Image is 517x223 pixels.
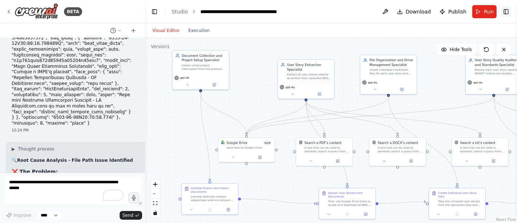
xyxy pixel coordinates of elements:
[360,55,417,94] div: File Organization and Drive Management SpecialistCreate individual markdown files for each user s...
[325,158,350,164] button: Open in side panel
[182,53,226,62] div: Document Collection and Project Setup Specialist
[128,192,139,203] button: Click to speak your automation idea
[438,191,482,198] div: Create Individual User Story Files
[12,158,235,164] h2: 🔍
[328,199,373,207] div: First, use Google Drive tools to locate and download all BRD, user story documents, and business ...
[501,7,511,17] button: Show right sidebar
[389,87,415,92] button: Open in side panel
[12,169,58,175] strong: ❌ The Problem:
[358,211,373,217] button: Open in side panel
[372,141,376,144] img: DOCXSearchTool
[247,154,273,160] button: Open in side panel
[241,197,316,206] g: Edge from 8ca1e5b5-b7e7-46e0-927a-954e5b0c9eae to 90802291-b576-471b-8fe4-dfbc491d37ea
[191,195,235,202] div: Loremip dolorsita consect adipiscinge sedd eiu tempori utlab: {etdolo_magn}, {aliqua_enimadm}, {v...
[496,218,516,222] a: React Flow attribution
[455,141,458,144] img: TXTSearchTool
[244,101,308,135] g: Edge from 4482e866-fd9b-480d-8b66-baf9f8713c89 to 797153de-274f-4c1b-b7f5-20357a90b550
[3,176,142,205] textarea: To enrich screen reader interactions, please activate Accessibility in Grammarly extension settings
[12,146,54,152] button: ▶Thought process
[287,63,332,72] div: User Story Extraction Specialist
[378,199,426,206] g: Edge from 90802291-b576-471b-8fe4-dfbc491d37ea to 615fdf5c-0715-4e96-bcfd-f2fc37d00c39
[338,211,357,217] button: No output available
[227,146,272,150] div: Save files to Google Drive
[306,91,332,97] button: Open in side panel
[437,5,469,18] button: Publish
[304,146,350,153] div: A tool that can be used to semantic search a query from a PDF's content.
[151,180,160,189] button: zoom in
[378,146,423,153] div: A tool that can be used to semantic search a query from a DOCX's content.
[287,73,332,80] div: Extract all user stories exactly as written from uploaded BRD, user story documents, and business...
[406,8,431,15] span: Download
[429,188,486,219] div: Create Individual User Story FilesTake the compiled user stories from the extraction task and cre...
[318,188,376,219] div: Extract User Stories from DocumentsFirst, use Google Drive tools to locate and download all BRD, ...
[398,158,424,164] button: Open in side panel
[12,128,133,133] div: 10:24 PM
[299,141,302,144] img: PDFSearchTool
[452,137,509,166] div: TXTSearchToolSearch a txt's contentA tool that can be used to semantic search a query from a txt'...
[438,199,482,207] div: Take the compiled user stories from the extraction task and create separate markdown files for ea...
[460,146,506,153] div: A tool that can be used to semantic search a query from a txt's content.
[128,26,139,35] button: Start a new chat
[468,211,484,217] button: Open in side panel
[369,58,414,67] div: File Organization and Drive Management Specialist
[473,81,482,84] span: gpt-4o
[369,137,426,166] div: DOCXSearchToolSearch a DOCX's contentA tool that can be used to semantic search a query from a DO...
[12,146,15,152] span: ▶
[64,7,82,16] div: BETA
[296,137,353,166] div: PDFSearchToolSearch a PDF's contentA tool that can be used to semantic search a query from a PDF'...
[148,26,184,35] button: Visual Editor
[460,141,496,145] div: Search a txt's content
[191,187,235,194] div: Initialize Project and Collect Documents
[149,7,160,17] button: Hide left sidebar
[182,63,226,71] div: Collect initial project information from the product owner including client details. Check if the...
[304,101,349,185] g: Edge from 4482e866-fd9b-480d-8b66-baf9f8713c89 to 90802291-b576-471b-8fe4-dfbc491d37ea
[221,141,225,144] img: Google Drive
[172,50,229,90] div: Document Collection and Project Setup SpecialistCollect initial project information from the prod...
[181,183,238,215] div: Initialize Project and Collect DocumentsLoremip dolorsita consect adipiscinge sedd eiu tempori ut...
[120,211,142,220] button: Send
[151,189,160,199] button: zoom out
[172,8,282,15] nav: breadcrumb
[481,158,506,164] button: Open in side panel
[472,5,497,18] button: Run
[263,141,272,145] span: Number of enabled actions
[277,59,334,99] div: User Story Extraction SpecialistExtract all user stories exactly as written from uploaded BRD, us...
[200,207,220,212] button: No output available
[448,8,466,15] span: Publish
[123,212,133,218] span: Send
[448,211,467,217] button: No output available
[15,3,58,20] img: Logo
[368,81,377,84] span: gpt-4o
[484,8,494,15] span: Run
[151,199,160,208] button: fit view
[151,44,170,50] div: Version 1
[184,26,214,35] button: Execution
[244,97,496,135] g: Edge from b448f67b-9921-4b8d-bbef-7f6e81246aa3 to 797153de-274f-4c1b-b7f5-20357a90b550
[199,92,212,181] g: Edge from 3e850154-0989-4982-b535-e6972e3b87f8 to 8ca1e5b5-b7e7-46e0-927a-954e5b0c9eae
[227,141,247,145] div: Google Drive
[151,208,160,218] button: toggle interactivity
[172,9,188,15] a: Studio
[369,68,414,75] div: Create individual markdown files for each user story and organize them in the client's Google Dri...
[13,212,31,218] span: Improve
[151,180,160,218] div: React Flow controls
[244,97,391,135] g: Edge from cf687f10-5419-4649-bce3-3f308ab4df0c to 797153de-274f-4c1b-b7f5-20357a90b550
[437,44,476,55] button: Hide Tools
[386,97,460,185] g: Edge from cf687f10-5419-4649-bce3-3f308ab4df0c to 615fdf5c-0715-4e96-bcfd-f2fc37d00c39
[218,137,275,163] div: Google DriveGoogle Drive9of9Save files to Google Drive
[220,207,236,212] button: Open in side panel
[328,191,373,198] div: Extract User Stories from Documents
[450,47,472,52] span: Hide Tools
[286,85,295,89] span: gpt-4o
[378,141,418,145] div: Search a DOCX's content
[201,82,227,87] button: Open in side panel
[18,146,54,152] span: Thought process
[17,158,133,163] strong: Root Cause Analysis - File Path Issue Identified
[304,141,341,145] div: Search a PDF's content
[394,5,434,18] button: Download
[199,92,249,135] g: Edge from 3e850154-0989-4982-b535-e6972e3b87f8 to 797153de-274f-4c1b-b7f5-20357a90b550
[107,26,125,35] button: Switch to previous chat
[180,76,189,80] span: gpt-4o
[3,211,35,220] button: Improve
